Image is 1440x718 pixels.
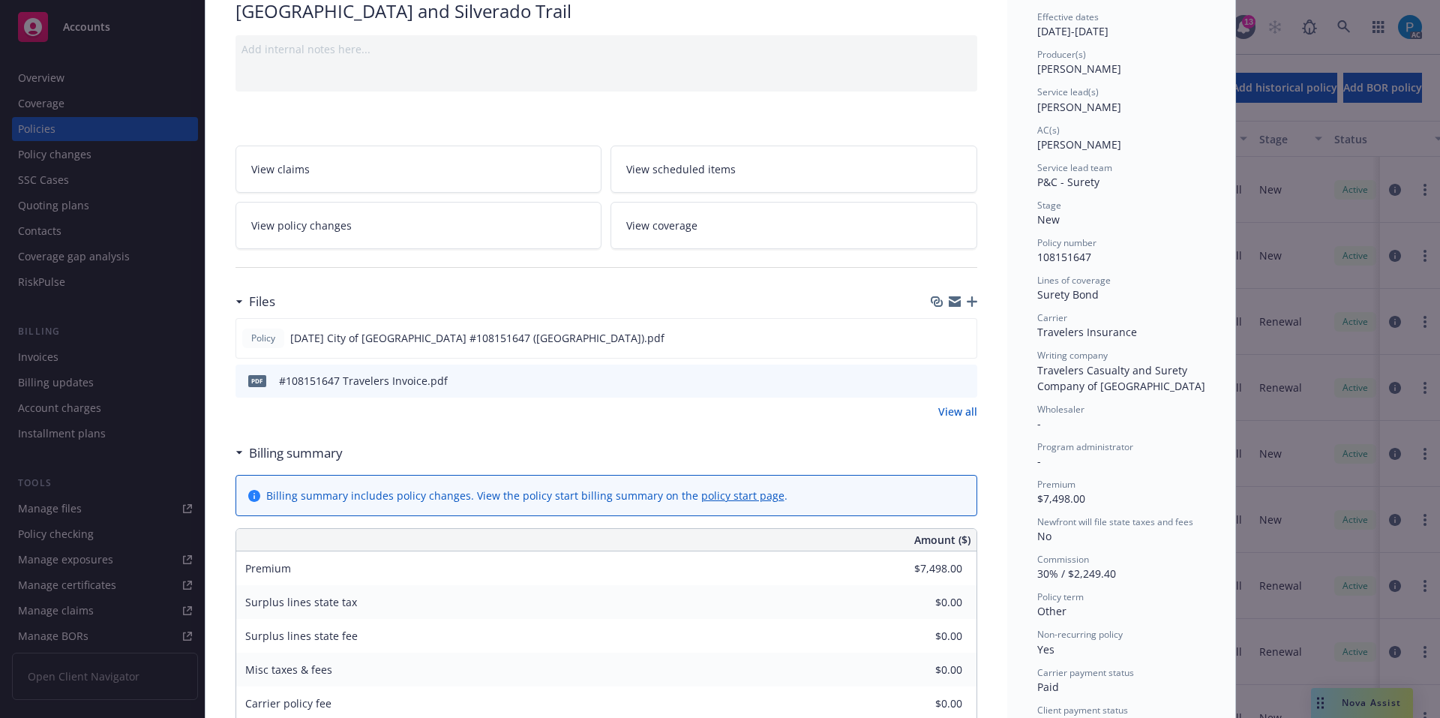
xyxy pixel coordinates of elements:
[249,292,275,311] h3: Files
[1037,454,1041,468] span: -
[235,146,602,193] a: View claims
[248,332,278,345] span: Policy
[235,443,343,463] div: Billing summary
[1037,628,1123,641] span: Non-recurring policy
[610,202,977,249] a: View coverage
[245,662,332,677] span: Misc taxes & fees
[1037,515,1193,528] span: Newfront will file state taxes and fees
[1037,529,1051,543] span: No
[1037,553,1089,566] span: Commission
[1037,704,1128,716] span: Client payment status
[626,161,736,177] span: View scheduled items
[1037,274,1111,287] span: Lines of coverage
[1037,124,1060,137] span: AC(s)
[1037,566,1116,581] span: 30% / $2,249.40
[1037,48,1086,61] span: Producer(s)
[1037,349,1108,362] span: Writing company
[1037,212,1060,227] span: New
[279,373,448,389] div: #108151647 Travelers Invoice.pdf
[290,330,664,346] span: [DATE] City of [GEOGRAPHIC_DATA] #108151647 ([GEOGRAPHIC_DATA]).pdf
[1037,11,1099,23] span: Effective dates
[1037,666,1134,679] span: Carrier payment status
[1037,236,1096,249] span: Policy number
[1037,440,1133,453] span: Program administrator
[1037,491,1085,506] span: $7,498.00
[1037,175,1099,189] span: P&C - Surety
[934,373,946,389] button: download file
[1037,86,1099,98] span: Service lead(s)
[1037,100,1121,114] span: [PERSON_NAME]
[1037,11,1205,39] div: [DATE] - [DATE]
[251,218,352,233] span: View policy changes
[1037,161,1112,174] span: Service lead team
[235,202,602,249] a: View policy changes
[1037,416,1041,431] span: -
[249,443,343,463] h3: Billing summary
[874,557,971,580] input: 0.00
[248,375,266,386] span: pdf
[1037,62,1121,76] span: [PERSON_NAME]
[957,330,970,346] button: preview file
[610,146,977,193] a: View scheduled items
[245,595,357,609] span: Surplus lines state tax
[245,561,291,575] span: Premium
[1037,325,1137,339] span: Travelers Insurance
[245,696,331,710] span: Carrier policy fee
[241,41,971,57] div: Add internal notes here...
[1037,604,1066,618] span: Other
[701,488,784,503] a: policy start page
[1037,642,1054,656] span: Yes
[874,692,971,715] input: 0.00
[874,591,971,614] input: 0.00
[245,629,358,643] span: Surplus lines state fee
[266,488,787,503] div: Billing summary includes policy changes. View the policy start billing summary on the .
[1037,287,1205,302] div: Surety Bond
[958,373,971,389] button: preview file
[914,532,970,548] span: Amount ($)
[874,659,971,681] input: 0.00
[1037,311,1067,324] span: Carrier
[626,218,697,233] span: View coverage
[933,330,945,346] button: download file
[1037,590,1084,603] span: Policy term
[1037,250,1091,264] span: 108151647
[235,292,275,311] div: Files
[251,161,310,177] span: View claims
[1037,137,1121,152] span: [PERSON_NAME]
[1037,199,1061,212] span: Stage
[1037,680,1059,694] span: Paid
[1037,403,1084,416] span: Wholesaler
[874,625,971,647] input: 0.00
[1037,363,1205,393] span: Travelers Casualty and Surety Company of [GEOGRAPHIC_DATA]
[1037,478,1075,491] span: Premium
[938,404,977,419] a: View all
